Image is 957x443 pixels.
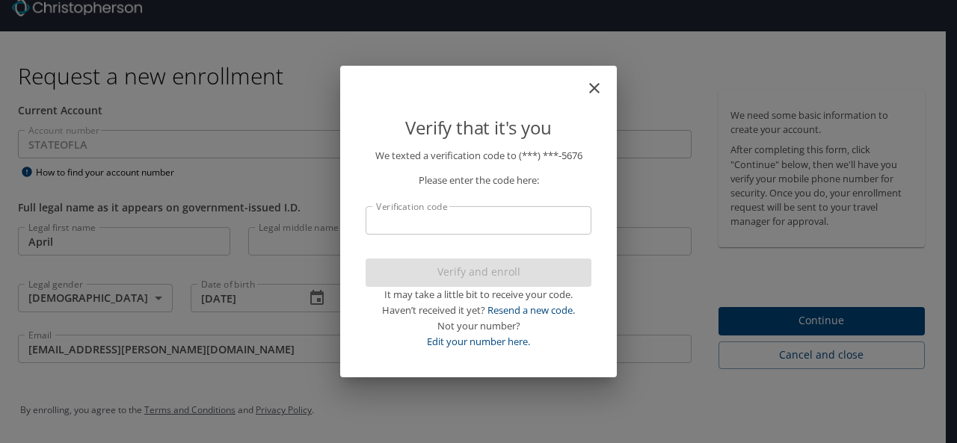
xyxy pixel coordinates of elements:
a: Resend a new code. [487,303,575,317]
a: Edit your number here. [427,335,530,348]
p: Verify that it's you [366,114,591,142]
div: Not your number? [366,318,591,334]
div: Haven’t received it yet? [366,303,591,318]
div: It may take a little bit to receive your code. [366,287,591,303]
p: We texted a verification code to (***) ***- 5676 [366,148,591,164]
button: close [593,72,611,90]
p: Please enter the code here: [366,173,591,188]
